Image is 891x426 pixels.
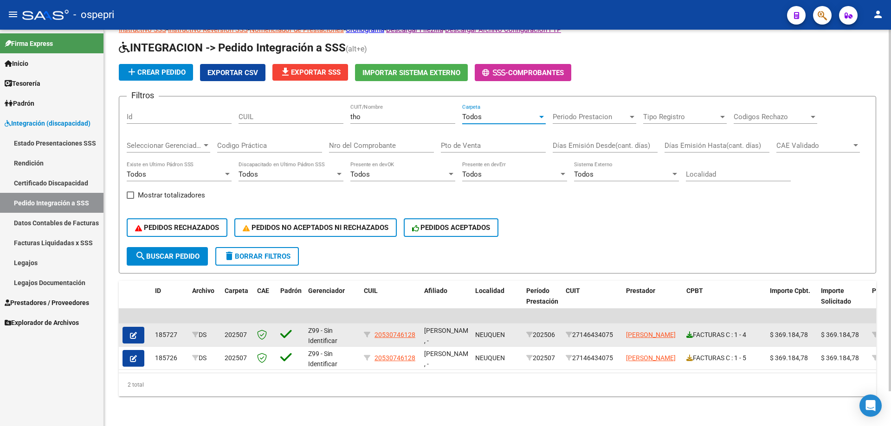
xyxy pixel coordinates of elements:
datatable-header-cell: Importe Solicitado [817,281,868,322]
span: Prestador [626,287,655,294]
span: - [482,69,508,77]
span: 202507 [225,331,247,338]
button: PEDIDOS RECHAZADOS [127,218,227,237]
span: Todos [350,170,370,178]
span: 20530746128 [374,331,415,338]
button: PEDIDOS NO ACEPTADOS NI RECHAZADOS [234,218,397,237]
div: DS [192,353,217,363]
div: 27146434075 [566,330,619,340]
span: Período Prestación [526,287,558,305]
a: Descargar Archivo Configuración FTP [445,25,561,34]
span: CAE [257,287,269,294]
datatable-header-cell: Padrón [277,281,304,322]
datatable-header-cell: Período Prestación [523,281,562,322]
mat-icon: delete [224,250,235,261]
datatable-header-cell: Archivo [188,281,221,322]
span: Padrón [280,287,302,294]
span: CPBT [686,287,703,294]
span: INTEGRACION -> Pedido Integración a SSS [119,41,346,54]
span: Periodo Prestacion [553,113,628,121]
datatable-header-cell: Afiliado [420,281,471,322]
span: Todos [574,170,594,178]
span: Explorador de Archivos [5,318,79,328]
a: Nomenclador de Prestaciones [250,25,344,34]
span: Mostrar totalizadores [138,190,205,201]
button: PEDIDOS ACEPTADOS [404,218,499,237]
datatable-header-cell: CPBT [683,281,766,322]
div: FACTURAS C : 1 - 5 [686,353,762,363]
mat-icon: add [126,66,137,77]
span: Borrar Filtros [224,252,291,261]
datatable-header-cell: CAE [253,281,277,322]
span: Tesorería [5,78,40,89]
div: 27146434075 [566,353,619,363]
span: PEDIDOS RECHAZADOS [135,223,219,232]
span: Exportar CSV [207,69,258,77]
mat-icon: menu [7,9,19,20]
datatable-header-cell: Importe Cpbt. [766,281,817,322]
span: CUIL [364,287,378,294]
span: Importe Solicitado [821,287,851,305]
span: [PERSON_NAME] [626,354,676,362]
datatable-header-cell: Prestador [622,281,683,322]
span: CUIT [566,287,580,294]
span: PEDIDOS ACEPTADOS [412,223,491,232]
div: 185727 [155,330,185,340]
button: Importar Sistema Externo [355,64,468,81]
button: Buscar Pedido [127,247,208,266]
span: Seleccionar Gerenciador [127,141,202,150]
a: Instructivo Reversión SSS [168,25,248,34]
span: Z99 - Sin Identificar [308,327,337,345]
span: Archivo [192,287,214,294]
span: 202507 [225,354,247,362]
span: $ 369.184,78 [821,331,859,338]
h3: Filtros [127,89,159,102]
span: Carpeta [225,287,248,294]
span: NEUQUEN [475,354,505,362]
span: [PERSON_NAME] [626,331,676,338]
mat-icon: person [872,9,884,20]
datatable-header-cell: Gerenciador [304,281,360,322]
span: Todos [127,170,146,178]
span: NEUQUEN [475,331,505,338]
button: Exportar SSS [272,64,348,81]
div: DS [192,330,217,340]
datatable-header-cell: CUIT [562,281,622,322]
a: Cronograma [346,25,384,34]
div: Open Intercom Messenger [859,394,882,417]
span: ID [155,287,161,294]
datatable-header-cell: Carpeta [221,281,253,322]
span: Comprobantes [508,69,564,77]
span: Exportar SSS [280,68,341,76]
datatable-header-cell: ID [151,281,188,322]
span: Afiliado [424,287,447,294]
span: (alt+e) [346,45,367,53]
div: FACTURAS C : 1 - 4 [686,330,762,340]
button: Crear Pedido [119,64,193,81]
span: Crear Pedido [126,68,186,76]
a: Descargar Filezilla [386,25,443,34]
span: CAE Validado [776,141,852,150]
span: - ospepri [73,5,114,25]
div: 202506 [526,330,558,340]
div: 2 total [119,373,876,396]
span: $ 369.184,78 [770,331,808,338]
span: Importar Sistema Externo [362,69,460,77]
span: Todos [462,170,482,178]
a: Instructivo SSS [119,25,166,34]
span: Todos [462,113,482,121]
span: Inicio [5,58,28,69]
span: PEDIDOS NO ACEPTADOS NI RECHAZADOS [243,223,388,232]
div: 185726 [155,353,185,363]
p: - - - - - [119,25,876,35]
span: Codigos Rechazo [734,113,809,121]
span: Localidad [475,287,504,294]
span: Buscar Pedido [135,252,200,261]
span: Gerenciador [308,287,345,294]
span: Padrón [5,98,34,108]
span: [PERSON_NAME] , - [424,327,474,345]
span: [PERSON_NAME] , - [424,350,474,368]
mat-icon: search [135,250,146,261]
span: $ 369.184,78 [821,354,859,362]
span: 20530746128 [374,354,415,362]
